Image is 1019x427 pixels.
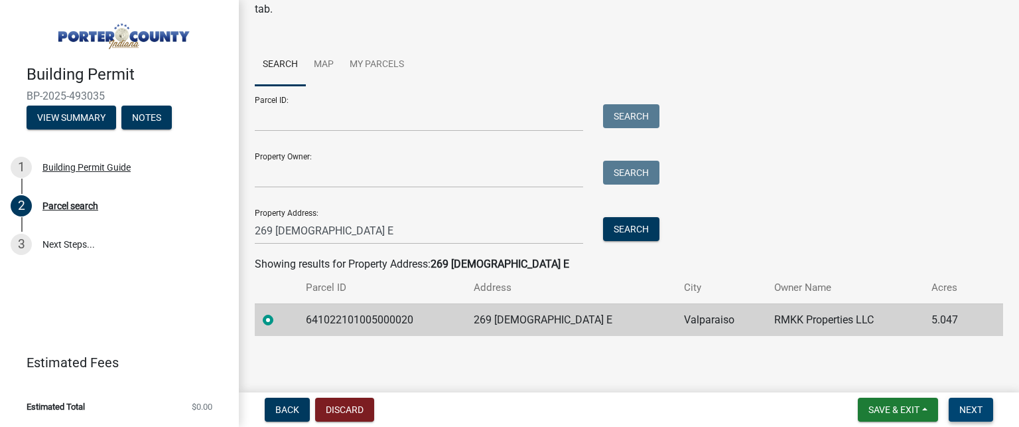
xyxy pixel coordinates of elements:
[676,303,766,336] td: Valparaiso
[766,272,923,303] th: Owner Name
[121,113,172,124] wm-modal-confirm: Notes
[27,14,218,51] img: Porter County, Indiana
[42,201,98,211] div: Parcel search
[11,234,32,255] div: 3
[42,163,131,172] div: Building Permit Guide
[766,303,923,336] td: RMKK Properties LLC
[121,106,172,129] button: Notes
[959,404,983,415] span: Next
[27,90,212,102] span: BP-2025-493035
[27,402,85,411] span: Estimated Total
[923,272,981,303] th: Acres
[192,402,212,411] span: $0.00
[27,106,116,129] button: View Summary
[255,44,306,86] a: Search
[342,44,412,86] a: My Parcels
[923,303,981,336] td: 5.047
[275,404,299,415] span: Back
[27,65,228,84] h4: Building Permit
[265,398,310,422] button: Back
[315,398,374,422] button: Discard
[603,104,659,128] button: Search
[676,272,766,303] th: City
[11,195,32,216] div: 2
[11,349,218,376] a: Estimated Fees
[255,256,1003,272] div: Showing results for Property Address:
[431,258,569,270] strong: 269 [DEMOGRAPHIC_DATA] E
[868,404,919,415] span: Save & Exit
[11,157,32,178] div: 1
[466,272,676,303] th: Address
[949,398,993,422] button: Next
[298,303,466,336] td: 641022101005000020
[603,217,659,241] button: Search
[466,303,676,336] td: 269 [DEMOGRAPHIC_DATA] E
[27,113,116,124] wm-modal-confirm: Summary
[858,398,938,422] button: Save & Exit
[306,44,342,86] a: Map
[298,272,466,303] th: Parcel ID
[603,161,659,185] button: Search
